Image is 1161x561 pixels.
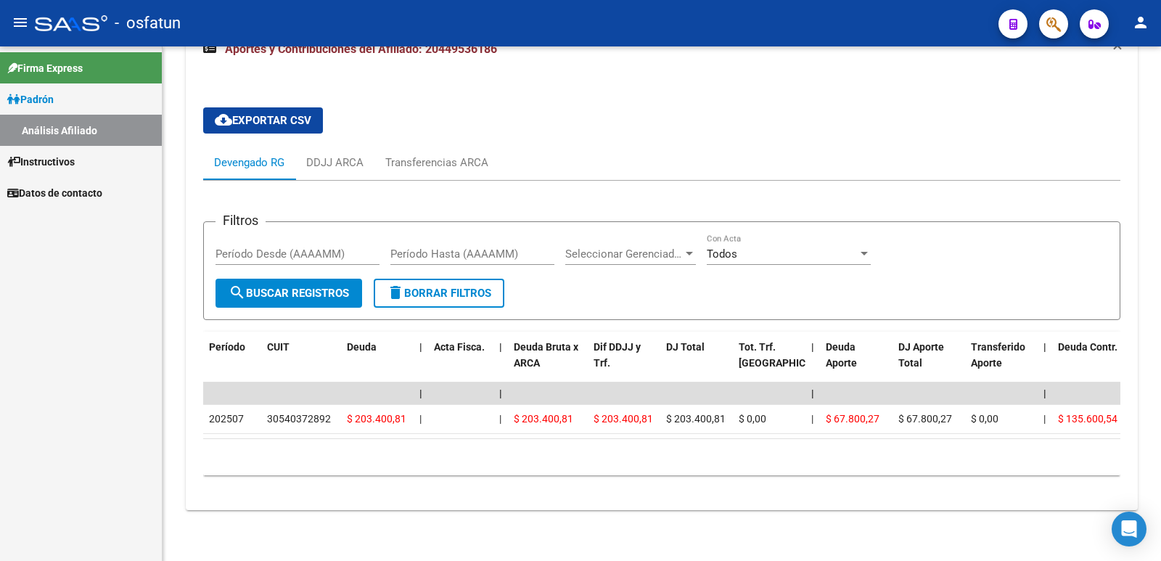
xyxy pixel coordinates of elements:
span: CUIT [267,341,290,353]
button: Exportar CSV [203,107,323,134]
div: Open Intercom Messenger [1112,512,1146,546]
span: 202507 [209,413,244,425]
div: Devengado RG [214,155,284,171]
span: $ 203.400,81 [347,413,406,425]
span: | [419,388,422,399]
span: Deuda Aporte [826,341,857,369]
datatable-header-cell: Transferido Aporte [965,332,1038,396]
span: | [811,388,814,399]
datatable-header-cell: | [805,332,820,396]
span: Deuda Contr. [1058,341,1117,353]
datatable-header-cell: Período [203,332,261,396]
datatable-header-cell: | [414,332,428,396]
span: | [811,413,813,425]
datatable-header-cell: | [1038,332,1052,396]
span: | [419,341,422,353]
span: $ 203.400,81 [514,413,573,425]
div: DDJJ ARCA [306,155,364,171]
span: - osfatun [115,7,181,39]
span: DJ Total [666,341,705,353]
span: | [811,341,814,353]
span: Exportar CSV [215,114,311,127]
span: $ 203.400,81 [594,413,653,425]
datatable-header-cell: Acta Fisca. [428,332,493,396]
datatable-header-cell: Deuda [341,332,414,396]
mat-icon: delete [387,284,404,301]
span: Dif DDJJ y Trf. [594,341,641,369]
span: $ 135.600,54 [1058,413,1117,425]
datatable-header-cell: DJ Total [660,332,733,396]
datatable-header-cell: Tot. Trf. Bruto [733,332,805,396]
datatable-header-cell: CUIT [261,332,341,396]
span: | [499,388,502,399]
span: Tot. Trf. [GEOGRAPHIC_DATA] [739,341,837,369]
h3: Filtros [216,210,266,231]
span: Deuda [347,341,377,353]
span: Transferido Aporte [971,341,1025,369]
span: Instructivos [7,154,75,170]
div: Transferencias ARCA [385,155,488,171]
datatable-header-cell: Deuda Bruta x ARCA [508,332,588,396]
div: 30540372892 [267,411,331,427]
button: Buscar Registros [216,279,362,308]
span: Acta Fisca. [434,341,485,353]
button: Borrar Filtros [374,279,504,308]
span: DJ Aporte Total [898,341,944,369]
span: Seleccionar Gerenciador [565,247,683,261]
span: $ 203.400,81 [666,413,726,425]
span: Todos [707,247,737,261]
span: $ 0,00 [739,413,766,425]
span: Deuda Bruta x ARCA [514,341,578,369]
datatable-header-cell: Dif DDJJ y Trf. [588,332,660,396]
mat-icon: person [1132,14,1149,31]
span: | [499,413,501,425]
datatable-header-cell: DJ Aporte Total [893,332,965,396]
span: $ 67.800,27 [826,413,879,425]
span: | [1043,413,1046,425]
span: Datos de contacto [7,185,102,201]
mat-expansion-panel-header: Aportes y Contribuciones del Afiliado: 20449536186 [186,26,1138,73]
span: Buscar Registros [229,287,349,300]
span: Padrón [7,91,54,107]
datatable-header-cell: Deuda Contr. [1052,332,1125,396]
span: Período [209,341,245,353]
mat-icon: cloud_download [215,111,232,128]
span: | [1043,341,1046,353]
span: | [1043,388,1046,399]
span: | [499,341,502,353]
span: Firma Express [7,60,83,76]
span: $ 67.800,27 [898,413,952,425]
datatable-header-cell: | [493,332,508,396]
div: Aportes y Contribuciones del Afiliado: 20449536186 [186,73,1138,510]
datatable-header-cell: Deuda Aporte [820,332,893,396]
mat-icon: search [229,284,246,301]
span: Aportes y Contribuciones del Afiliado: 20449536186 [225,42,497,56]
mat-icon: menu [12,14,29,31]
span: $ 0,00 [971,413,998,425]
span: Borrar Filtros [387,287,491,300]
span: | [419,413,422,425]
